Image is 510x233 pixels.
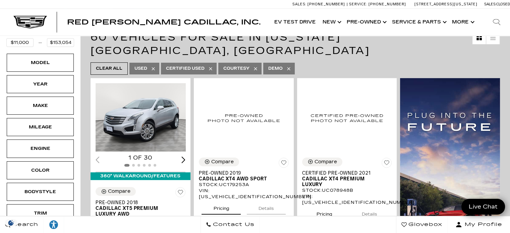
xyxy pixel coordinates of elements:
button: Save Vehicle [175,187,185,200]
a: Service & Parts [389,9,449,36]
div: BodystyleBodystyle [7,183,74,201]
div: Color [23,167,57,174]
div: Explore your accessibility options [44,220,64,230]
div: VIN: [US_VEHICLE_IDENTIFICATION_NUMBER] [199,188,289,200]
span: Pre-Owned 2019 [199,170,284,176]
div: 1 / 2 [96,83,187,152]
img: 2019 Cadillac XT4 AWD Sport [199,83,289,152]
div: Search [483,9,510,36]
div: Next slide [181,157,185,163]
span: Demo [268,64,283,73]
input: Minimum [6,38,34,47]
span: Glovebox [407,220,442,229]
img: Cadillac Dark Logo with Cadillac White Text [13,16,47,28]
span: Contact Us [211,220,254,229]
div: TrimTrim [7,204,74,222]
div: MileageMileage [7,118,74,136]
a: Pre-Owned 2019Cadillac XT4 AWD Sport [199,170,289,182]
a: Glovebox [396,216,448,233]
div: Engine [23,145,57,152]
a: Contact Us [201,216,260,233]
span: Red [PERSON_NAME] Cadillac, Inc. [67,18,261,26]
button: Save Vehicle [279,158,289,170]
div: EngineEngine [7,139,74,158]
span: Search [10,220,38,229]
span: Certified Used [166,64,205,73]
span: Sales: [484,2,496,6]
div: VIN: [US_VEHICLE_IDENTIFICATION_NUMBER] [302,193,392,206]
a: Grid View [472,31,486,44]
span: Closed [496,2,510,6]
button: Open user profile menu [448,216,510,233]
span: Pre-Owned 2018 [96,200,180,206]
span: [PHONE_NUMBER] [307,2,345,6]
span: Cadillac XT4 Premium Luxury [302,176,387,187]
div: Price [6,26,74,47]
a: Service: [PHONE_NUMBER] [347,2,408,6]
button: details tab [247,200,286,215]
div: Stock : UC179253A [199,182,289,188]
a: Red [PERSON_NAME] Cadillac, Inc. [67,19,261,25]
a: Live Chat [461,199,505,215]
div: Make [23,102,57,109]
div: Stock : UC078948B [302,187,392,193]
span: Used [134,64,147,73]
span: Service: [349,2,367,6]
a: Explore your accessibility options [44,216,64,233]
div: 1 of 30 [96,154,185,162]
span: Clear All [96,64,122,73]
span: Courtesy [223,64,249,73]
div: MakeMake [7,97,74,115]
button: pricing tab [202,200,241,215]
button: pricing tab [305,206,344,220]
button: More [449,9,476,36]
section: Click to Open Cookie Consent Modal [3,219,19,226]
div: ModelModel [7,54,74,72]
span: Cadillac XT5 Premium Luxury AWD [96,206,180,217]
span: Certified Pre-Owned 2021 [302,170,387,176]
span: Live Chat [465,203,501,211]
input: Maximum [47,38,74,47]
span: Cadillac XT4 AWD Sport [199,176,284,182]
div: Compare [211,159,234,165]
a: [STREET_ADDRESS][US_STATE] [414,2,477,6]
button: Compare Vehicle [199,158,239,166]
a: New [319,9,343,36]
button: Compare Vehicle [302,158,342,166]
div: Year [23,80,57,88]
a: Sales: [PHONE_NUMBER] [292,2,347,6]
div: 360° WalkAround/Features [91,172,190,180]
div: Model [23,59,57,66]
div: Bodystyle [23,188,57,195]
img: 2018 Cadillac XT5 Premium Luxury AWD 1 [96,83,187,152]
button: Compare Vehicle [96,187,136,196]
div: Compare [108,188,130,194]
button: details tab [350,206,389,220]
span: My Profile [462,220,502,229]
img: 2021 Cadillac XT4 Premium Luxury [302,83,392,152]
div: ColorColor [7,161,74,179]
button: Save Vehicle [382,158,392,170]
a: EV Test Drive [271,9,319,36]
div: Trim [23,210,57,217]
a: Pre-Owned 2018Cadillac XT5 Premium Luxury AWD [96,200,185,217]
div: YearYear [7,75,74,93]
img: Opt-Out Icon [3,219,19,226]
a: Certified Pre-Owned 2021Cadillac XT4 Premium Luxury [302,170,392,187]
span: Sales: [292,2,306,6]
div: Mileage [23,123,57,131]
span: [PHONE_NUMBER] [369,2,406,6]
div: Compare [315,159,337,165]
a: Pre-Owned [343,9,389,36]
